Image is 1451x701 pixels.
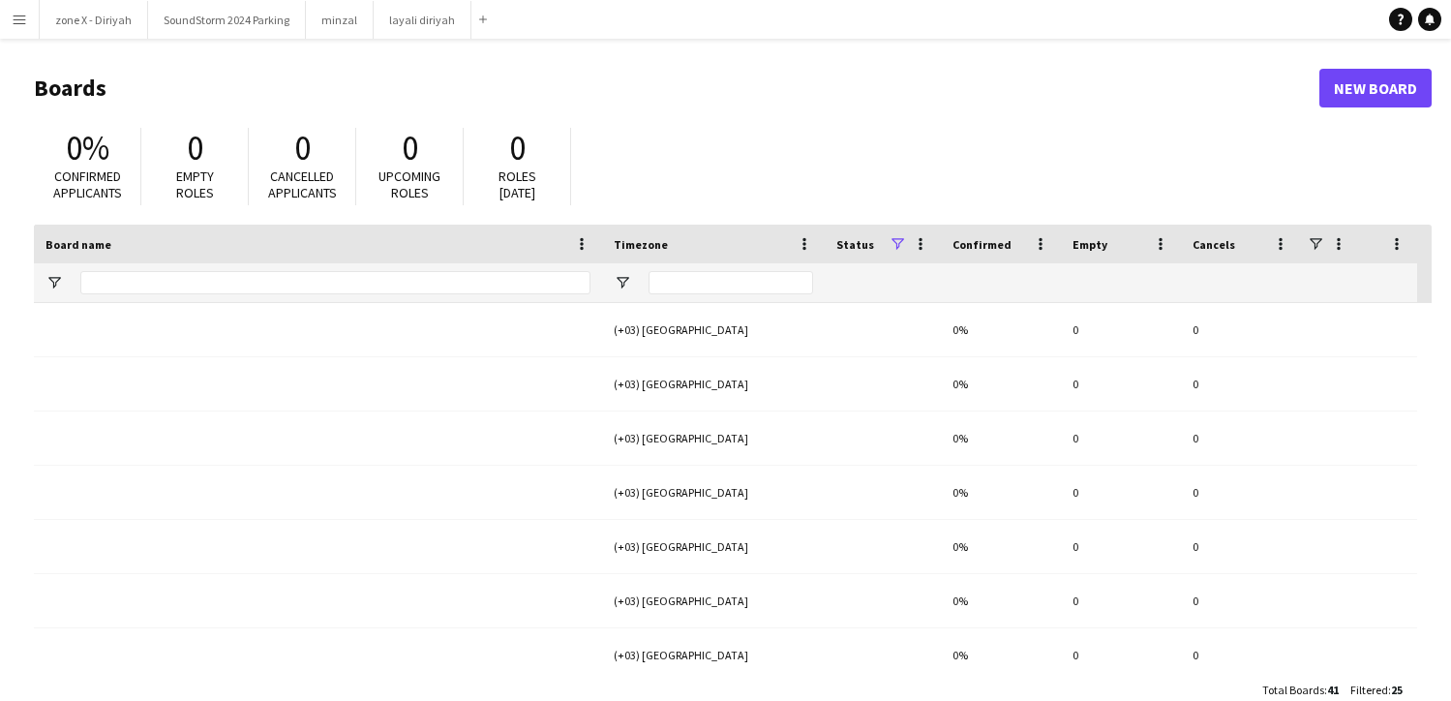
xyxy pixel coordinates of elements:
[1327,683,1339,697] span: 41
[1319,69,1432,107] a: New Board
[602,574,825,627] div: (+03) [GEOGRAPHIC_DATA]
[1073,237,1107,252] span: Empty
[1391,683,1403,697] span: 25
[374,1,471,39] button: layali diriyah
[499,168,536,201] span: Roles [DATE]
[1181,303,1301,356] div: 0
[836,237,874,252] span: Status
[941,520,1061,573] div: 0%
[941,466,1061,519] div: 0%
[614,274,631,291] button: Open Filter Menu
[1061,520,1181,573] div: 0
[602,357,825,411] div: (+03) [GEOGRAPHIC_DATA]
[941,628,1061,682] div: 0%
[1181,466,1301,519] div: 0
[148,1,306,39] button: SoundStorm 2024 Parking
[402,127,418,169] span: 0
[80,271,590,294] input: Board name Filter Input
[1193,237,1235,252] span: Cancels
[1181,411,1301,465] div: 0
[1181,628,1301,682] div: 0
[1061,303,1181,356] div: 0
[268,168,337,201] span: Cancelled applicants
[649,271,813,294] input: Timezone Filter Input
[34,74,1319,103] h1: Boards
[952,237,1012,252] span: Confirmed
[509,127,526,169] span: 0
[1061,628,1181,682] div: 0
[294,127,311,169] span: 0
[1181,520,1301,573] div: 0
[40,1,148,39] button: zone X - Diriyah
[1181,357,1301,411] div: 0
[45,274,63,291] button: Open Filter Menu
[1350,683,1388,697] span: Filtered
[306,1,374,39] button: minzal
[941,411,1061,465] div: 0%
[602,303,825,356] div: (+03) [GEOGRAPHIC_DATA]
[1061,357,1181,411] div: 0
[1181,574,1301,627] div: 0
[176,168,214,201] span: Empty roles
[187,127,203,169] span: 0
[941,303,1061,356] div: 0%
[66,127,109,169] span: 0%
[1061,411,1181,465] div: 0
[602,520,825,573] div: (+03) [GEOGRAPHIC_DATA]
[602,628,825,682] div: (+03) [GEOGRAPHIC_DATA]
[614,237,668,252] span: Timezone
[378,168,440,201] span: Upcoming roles
[45,237,111,252] span: Board name
[1061,466,1181,519] div: 0
[602,466,825,519] div: (+03) [GEOGRAPHIC_DATA]
[1061,574,1181,627] div: 0
[602,411,825,465] div: (+03) [GEOGRAPHIC_DATA]
[941,357,1061,411] div: 0%
[53,168,122,201] span: Confirmed applicants
[941,574,1061,627] div: 0%
[1262,683,1324,697] span: Total Boards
